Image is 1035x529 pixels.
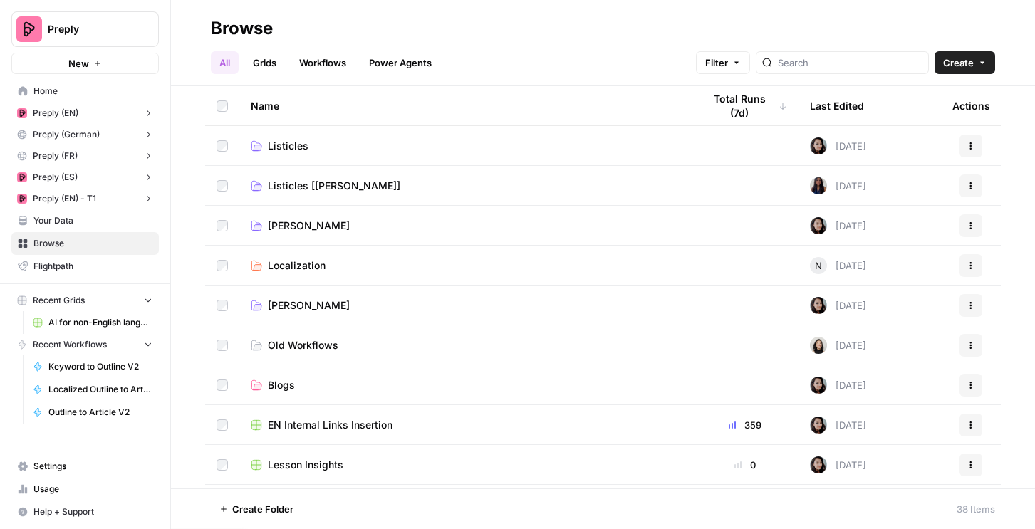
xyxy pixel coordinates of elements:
[33,107,78,120] span: Preply (EN)
[251,179,680,193] a: Listicles [[PERSON_NAME]]
[810,217,827,234] img: 0od0somutai3rosqwdkhgswflu93
[251,86,680,125] div: Name
[48,316,152,329] span: AI for non-English languages
[33,85,152,98] span: Home
[810,297,827,314] img: 0od0somutai3rosqwdkhgswflu93
[810,456,827,473] img: 0od0somutai3rosqwdkhgswflu93
[810,377,827,394] img: 0od0somutai3rosqwdkhgswflu93
[11,167,159,188] button: Preply (ES)
[11,334,159,355] button: Recent Workflows
[268,258,326,273] span: Localization
[810,297,866,314] div: [DATE]
[705,56,728,70] span: Filter
[943,56,974,70] span: Create
[810,456,866,473] div: [DATE]
[815,258,822,273] span: N
[33,214,152,227] span: Your Data
[33,150,78,162] span: Preply (FR)
[268,458,343,472] span: Lesson Insights
[232,502,293,516] span: Create Folder
[26,378,159,401] a: Localized Outline to Article
[810,337,866,354] div: [DATE]
[33,294,85,307] span: Recent Grids
[244,51,285,74] a: Grids
[11,103,159,124] button: Preply (EN)
[11,290,159,311] button: Recent Grids
[778,56,922,70] input: Search
[48,383,152,396] span: Localized Outline to Article
[33,171,78,184] span: Preply (ES)
[33,338,107,351] span: Recent Workflows
[291,51,355,74] a: Workflows
[810,137,827,154] img: 0od0somutai3rosqwdkhgswflu93
[26,401,159,424] a: Outline to Article V2
[268,298,350,313] span: [PERSON_NAME]
[935,51,995,74] button: Create
[26,311,159,334] a: AI for non-English languages
[268,418,392,432] span: EN Internal Links Insertion
[360,51,440,74] a: Power Agents
[810,417,866,434] div: [DATE]
[11,188,159,209] button: Preply (EN) - T1
[211,51,239,74] a: All
[810,257,866,274] div: [DATE]
[251,458,680,472] a: Lesson Insights
[11,232,159,255] a: Browse
[810,86,864,125] div: Last Edited
[696,51,750,74] button: Filter
[810,177,866,194] div: [DATE]
[48,406,152,419] span: Outline to Article V2
[810,217,866,234] div: [DATE]
[33,483,152,496] span: Usage
[251,338,680,352] a: Old Workflows
[703,86,787,125] div: Total Runs (7d)
[251,418,680,432] a: EN Internal Links Insertion
[11,455,159,478] a: Settings
[17,108,27,118] img: mhz6d65ffplwgtj76gcfkrq5icux
[211,17,273,40] div: Browse
[268,338,338,352] span: Old Workflows
[48,360,152,373] span: Keyword to Outline V2
[810,337,827,354] img: t5ef5oef8zpw1w4g2xghobes91mw
[11,501,159,523] button: Help + Support
[11,80,159,103] a: Home
[33,460,152,473] span: Settings
[17,194,27,204] img: mhz6d65ffplwgtj76gcfkrq5icux
[703,418,787,432] div: 359
[952,86,990,125] div: Actions
[251,219,680,233] a: [PERSON_NAME]
[251,139,680,153] a: Listicles
[11,124,159,145] button: Preply (German)
[33,506,152,518] span: Help + Support
[26,355,159,378] a: Keyword to Outline V2
[268,139,308,153] span: Listicles
[810,177,827,194] img: rox323kbkgutb4wcij4krxobkpon
[11,209,159,232] a: Your Data
[33,192,96,205] span: Preply (EN) - T1
[68,56,89,70] span: New
[251,258,680,273] a: Localization
[703,458,787,472] div: 0
[957,502,995,516] div: 38 Items
[251,298,680,313] a: [PERSON_NAME]
[11,53,159,74] button: New
[48,22,134,36] span: Preply
[33,260,152,273] span: Flightpath
[17,172,27,182] img: mhz6d65ffplwgtj76gcfkrq5icux
[268,378,295,392] span: Blogs
[11,145,159,167] button: Preply (FR)
[810,137,866,154] div: [DATE]
[268,179,400,193] span: Listicles [[PERSON_NAME]]
[11,255,159,278] a: Flightpath
[810,417,827,434] img: 0od0somutai3rosqwdkhgswflu93
[33,237,152,250] span: Browse
[33,128,100,141] span: Preply (German)
[268,219,350,233] span: [PERSON_NAME]
[11,478,159,501] a: Usage
[211,498,302,520] button: Create Folder
[251,378,680,392] a: Blogs
[810,377,866,394] div: [DATE]
[16,16,42,42] img: Preply Logo
[11,11,159,47] button: Workspace: Preply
